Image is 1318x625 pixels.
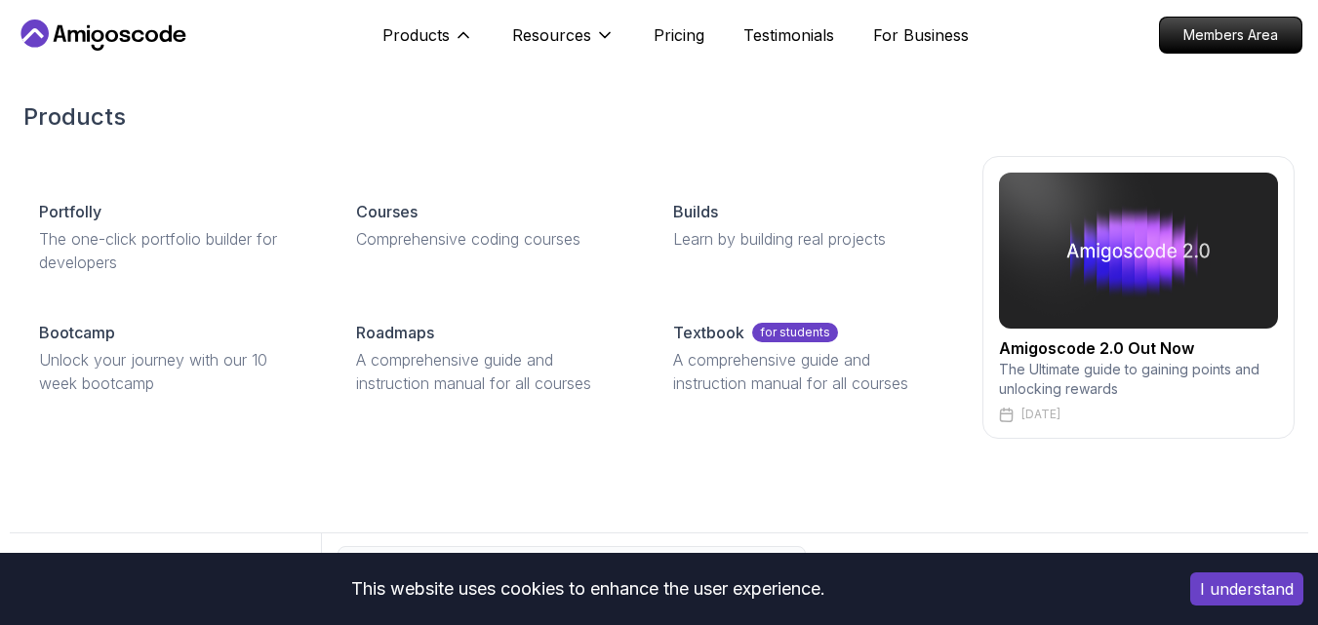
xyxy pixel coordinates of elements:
p: Learn by building real projects [673,227,943,251]
p: The one-click portfolio builder for developers [39,227,309,274]
a: Members Area [1159,17,1302,54]
p: Members Area [1160,18,1301,53]
div: This website uses cookies to enhance the user experience. [15,567,1161,610]
p: Comprehensive coding courses [356,227,626,251]
h2: Amigoscode 2.0 Out Now [999,336,1278,360]
a: For Business [873,23,969,47]
p: A comprehensive guide and instruction manual for all courses [673,348,943,395]
p: A comprehensive guide and instruction manual for all courses [356,348,626,395]
p: [DATE] [1021,407,1060,422]
p: Resources [512,23,591,47]
a: BootcampUnlock your journey with our 10 week bootcamp [23,305,325,410]
a: RoadmapsA comprehensive guide and instruction manual for all courses [340,305,642,410]
a: Textbookfor studentsA comprehensive guide and instruction manual for all courses [658,305,959,410]
a: PortfollyThe one-click portfolio builder for developers [23,184,325,290]
a: BuildsLearn by building real projects [658,184,959,266]
a: amigoscode 2.0Amigoscode 2.0 Out NowThe Ultimate guide to gaining points and unlocking rewards[DATE] [982,156,1295,439]
a: Pricing [654,23,704,47]
p: Courses [356,200,418,223]
p: Unlock your journey with our 10 week bootcamp [39,348,309,395]
p: Bootcamp [39,321,115,344]
p: Roadmaps [356,321,434,344]
img: amigoscode 2.0 [999,173,1278,329]
button: Resources [512,23,615,62]
button: Accept cookies [1190,572,1303,605]
p: Portfolly [39,200,101,223]
p: for students [752,323,838,342]
p: Builds [673,200,718,223]
a: CoursesComprehensive coding courses [340,184,642,266]
h2: Products [23,101,1295,133]
p: Textbook [673,321,744,344]
p: Products [382,23,450,47]
button: Products [382,23,473,62]
a: Testimonials [743,23,834,47]
p: The Ultimate guide to gaining points and unlocking rewards [999,360,1278,399]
